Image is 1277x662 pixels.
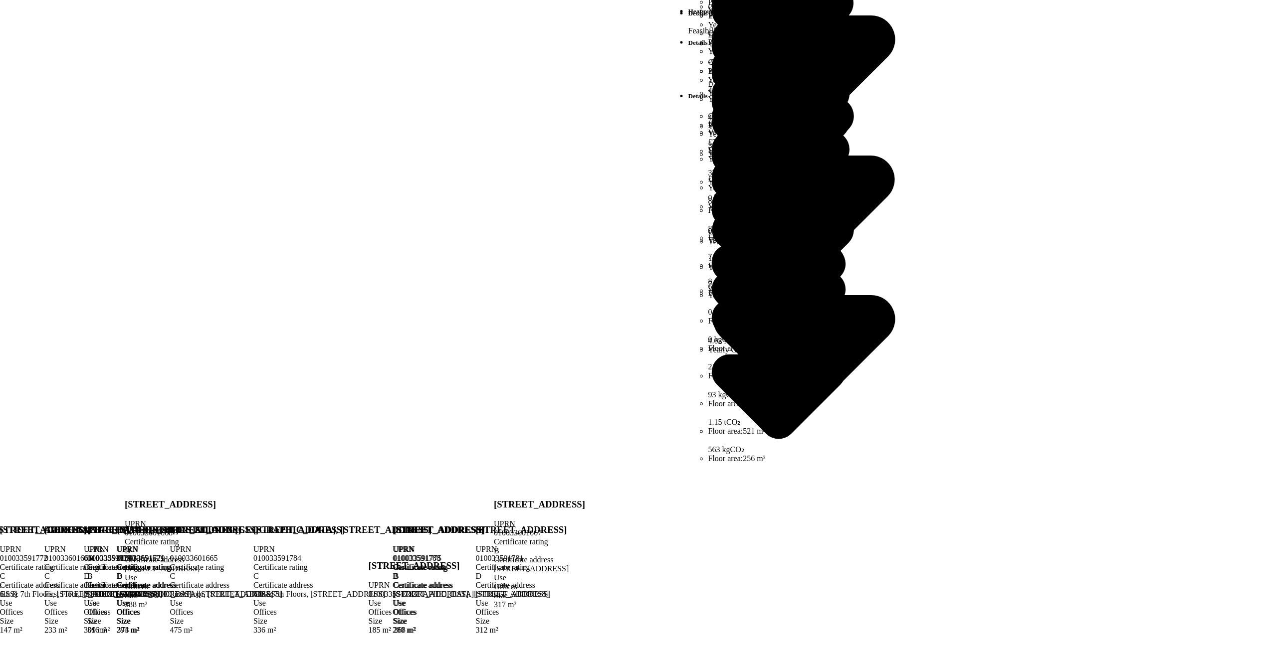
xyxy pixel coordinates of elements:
li: Yearly energy use change: [708,237,850,345]
div: B [117,572,273,581]
div: Certificate address [44,581,241,590]
div: Offices [44,608,241,617]
div: Certificate rating [170,563,432,572]
span: 563 kgCO₂ [708,436,850,454]
h3: [GEOGRAPHIC_DATA], [STREET_ADDRESS] [44,524,241,535]
div: Use [393,599,549,608]
div: Size [117,617,273,626]
div: D [476,572,567,581]
div: Certificate address [170,581,432,590]
div: [GEOGRAPHIC_DATA][STREET_ADDRESS] [117,590,273,599]
div: 312 m² [476,626,567,635]
span: 7 – 11 years [760,121,798,129]
div: UPRN [393,545,549,554]
div: Use [44,599,241,608]
div: Certificate address [393,581,549,590]
div: First Floor, [STREET_ADDRESS] [170,590,432,599]
span: £1,087 [708,219,850,237]
span: £7,100 – £12,000 [725,112,781,120]
li: Payback period: [708,121,850,130]
h3: FIRST FLOOR [GEOGRAPHIC_DATA], [STREET_ADDRESS] [170,524,432,535]
div: 010033591781 [476,554,567,563]
div: 010033591788 [393,554,549,563]
h5: Heat pump [688,7,850,15]
div: First Floor, [STREET_ADDRESS] [44,590,241,599]
div: Size [393,617,549,626]
div: 280 m² [393,626,549,635]
div: Use [117,599,273,608]
div: Size [44,617,241,626]
span: 4.02 MWh, 7.1% [708,328,850,345]
div: UPRN [117,545,273,554]
div: [GEOGRAPHIC_DATA][STREET_ADDRESS] [393,590,549,599]
div: UPRN [44,545,241,554]
div: 475 m² [170,626,432,635]
div: Size [170,617,432,626]
h3: [STREET_ADDRESS] [476,524,567,535]
div: C [170,572,432,581]
div: 010033591779 [117,554,273,563]
h3: [STREET_ADDRESS] [494,499,585,510]
li: Yearly GHG change: [708,345,850,454]
div: C [44,572,241,581]
div: Offices [476,608,567,617]
div: [STREET_ADDRESS] [476,590,567,599]
span: 256 m² [743,454,765,463]
h3: [STREET_ADDRESS] [125,499,216,510]
div: Size [476,617,567,626]
div: Offices [393,608,549,617]
div: Offices [170,608,432,617]
div: Certificate rating [393,563,549,572]
dt: Feasibility [688,26,850,35]
div: Certificate address [117,581,273,590]
div: UPRN [476,545,567,554]
h3: [STREET_ADDRESS] [117,524,273,535]
div: 233 m² [44,626,241,635]
div: Certificate rating [476,563,567,572]
div: Use [476,599,567,608]
div: 010033601666 [44,554,241,563]
li: Cost: [708,112,850,121]
div: UPRN [170,545,432,554]
div: 373 m² [117,626,273,635]
li: Yearly energy savings: [708,130,850,238]
h5: Details [688,92,850,100]
div: Certificate rating [44,563,241,572]
div: Certificate address [476,581,567,590]
div: Use [170,599,432,608]
div: B [393,572,549,581]
li: Floor area: [708,454,850,463]
div: Offices [117,608,273,617]
h3: [STREET_ADDRESS] [393,524,549,535]
div: Certificate rating [117,563,273,572]
div: 010033601665 [170,554,432,563]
